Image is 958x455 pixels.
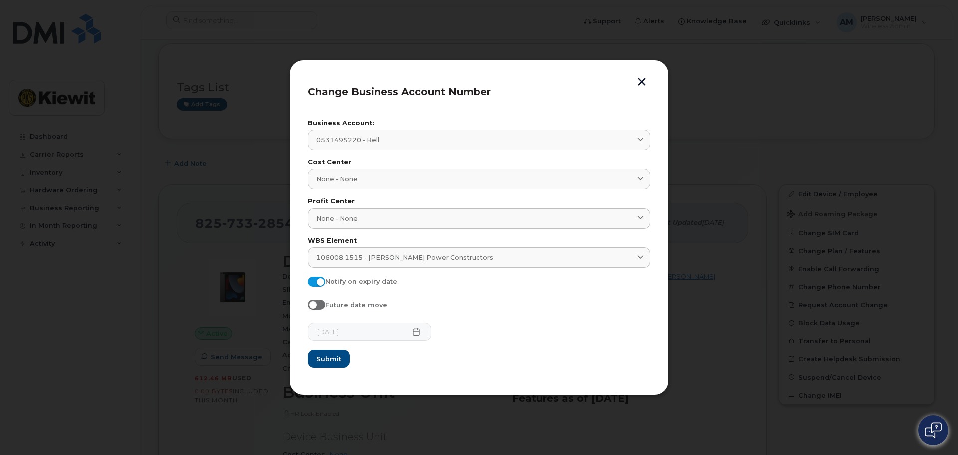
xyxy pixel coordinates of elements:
[316,174,358,184] span: None - None
[308,350,350,368] button: Submit
[308,169,650,189] a: None - None
[325,278,397,285] span: Notify on expiry date
[308,208,650,229] a: None - None
[308,86,491,98] span: Change Business Account Number
[325,301,387,309] span: Future date move
[316,135,379,145] span: 0531495220 - Bell
[308,130,650,150] a: 0531495220 - Bell
[308,198,650,205] label: Profit Center
[316,354,341,364] span: Submit
[308,159,650,166] label: Cost Center
[308,238,650,244] label: WBS Element
[925,422,942,438] img: Open chat
[308,277,316,285] input: Notify on expiry date
[308,300,316,308] input: Future date move
[308,247,650,268] a: 106008.1515 - [PERSON_NAME] Power Constructors
[316,214,358,223] span: None - None
[316,253,493,262] span: 106008.1515 - [PERSON_NAME] Power Constructors
[308,120,650,127] label: Business Account:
